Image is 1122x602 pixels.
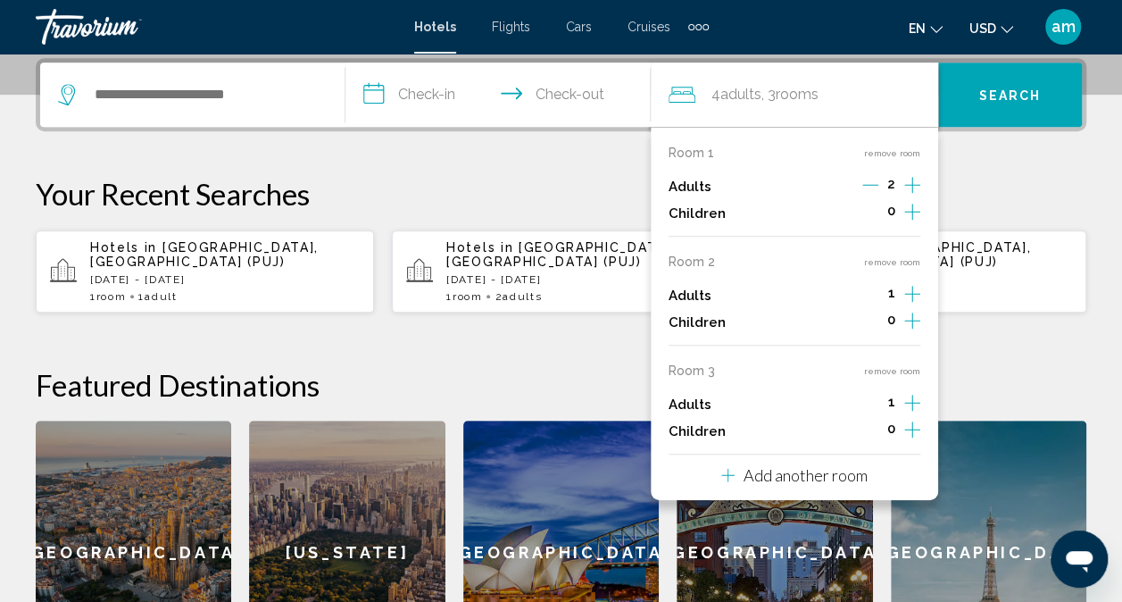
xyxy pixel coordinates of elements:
button: Extra navigation items [688,13,709,41]
p: Room 2 [669,255,715,269]
span: Adults [503,290,542,303]
button: Add another room [721,455,868,491]
h2: Featured Destinations [36,367,1086,403]
span: 0 [887,422,895,436]
a: Hotels [414,20,456,34]
p: Your Recent Searches [36,176,1086,212]
a: Cruises [627,20,670,34]
p: Adults [669,288,711,304]
span: [GEOGRAPHIC_DATA], [GEOGRAPHIC_DATA] (PUJ) [90,240,319,269]
button: Decrement adults [863,394,879,415]
span: 1 [446,290,482,303]
iframe: Button to launch messaging window [1051,531,1108,588]
p: Adults [669,180,711,195]
a: Flights [492,20,530,34]
span: 4 [711,82,761,107]
p: [DATE] - [DATE] [446,273,716,286]
span: Hotels in [446,240,513,255]
button: Increment children [904,309,920,336]
span: 1 [888,395,895,409]
span: Search [979,88,1042,103]
p: Children [669,315,726,330]
div: Search widget [40,63,1082,127]
a: Cars [566,20,592,34]
button: remove room [864,147,920,159]
span: Adult [145,290,177,303]
button: Increment adults [904,173,920,200]
button: Change currency [969,15,1013,41]
button: remove room [864,365,920,377]
span: , 3 [761,82,819,107]
span: 0 [887,313,895,327]
span: Hotels in [90,240,157,255]
p: [DATE] - [DATE] [90,273,360,286]
a: Travorium [36,9,396,45]
span: 1 [138,290,177,303]
button: Hotels in [GEOGRAPHIC_DATA], [GEOGRAPHIC_DATA] (PUJ)[DATE] - [DATE]1Room2Adults [392,230,730,314]
span: [GEOGRAPHIC_DATA], [GEOGRAPHIC_DATA] (PUJ) [446,240,675,269]
button: Search [938,63,1082,127]
span: USD [969,21,996,36]
button: remove room [864,256,920,268]
button: User Menu [1040,8,1086,46]
span: 1 [90,290,126,303]
span: en [909,21,926,36]
span: rooms [776,86,819,103]
span: 0 [887,204,895,218]
p: Room 3 [669,364,715,378]
button: Decrement adults [862,176,878,197]
button: Increment adults [904,282,920,309]
button: Travelers: 4 adults, 0 children [651,63,938,127]
button: Decrement adults [863,285,879,306]
span: Room [96,290,127,303]
span: 1 [888,286,895,300]
span: 2 [887,177,895,191]
button: Increment adults [904,391,920,418]
p: Children [669,206,726,222]
span: Room [453,290,483,303]
button: Change language [909,15,943,41]
p: Children [669,424,726,439]
p: Adults [669,397,711,413]
button: Check in and out dates [345,63,651,127]
button: Increment children [904,418,920,445]
p: Room 1 [669,146,714,160]
button: Hotels in [GEOGRAPHIC_DATA], [GEOGRAPHIC_DATA] (PUJ)[DATE] - [DATE]1Room1Adult [36,230,374,314]
button: Decrement children [862,312,878,333]
span: am [1051,18,1076,36]
span: 2 [495,290,542,303]
span: Adults [720,86,761,103]
button: Decrement children [862,421,878,442]
button: Increment children [904,200,920,227]
p: Add another room [744,465,868,485]
button: Decrement children [862,203,878,224]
